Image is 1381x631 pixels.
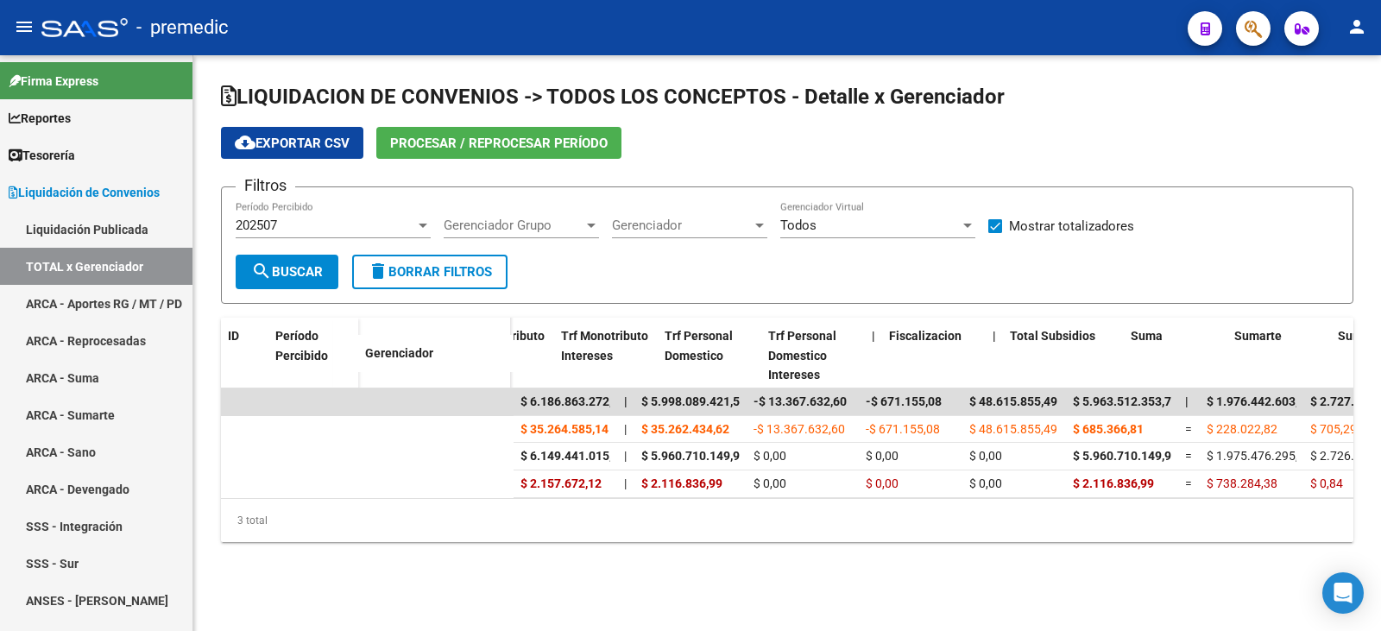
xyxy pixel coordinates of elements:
span: Todos [780,218,817,233]
span: Mostrar totalizadores [1009,216,1134,237]
span: $ 2.116.836,99 [1073,476,1154,490]
span: Borrar Filtros [368,264,492,280]
datatable-header-cell: Gerenciador [358,335,514,372]
datatable-header-cell: ID [221,318,268,390]
span: $ 738.284,38 [1207,476,1277,490]
mat-icon: menu [14,16,35,37]
span: | [624,449,627,463]
span: | [624,476,627,490]
span: Gerenciador [365,346,433,360]
span: Suma [1131,329,1163,343]
button: Exportar CSV [221,127,363,159]
span: -$ 13.367.632,60 [754,394,847,408]
span: $ 0,00 [754,476,786,490]
span: -$ 671.155,08 [866,422,940,436]
mat-icon: cloud_download [235,132,255,153]
span: Buscar [251,264,323,280]
datatable-header-cell: Trf Personal Domestico [658,318,761,394]
datatable-header-cell: Total Subsidios [1003,318,1107,394]
span: Período Percibido [275,329,328,363]
span: -$ 13.367.632,60 [754,422,845,436]
span: Reportes [9,109,71,128]
span: $ 48.615.855,49 [969,422,1057,436]
span: | [1185,394,1189,408]
span: $ 1.976.442.603,00 [1207,394,1312,408]
span: | [624,394,627,408]
span: $ 35.262.434,62 [641,422,729,436]
datatable-header-cell: | [865,318,882,394]
span: Sumarte [1234,329,1282,343]
span: | [624,422,627,436]
span: Firma Express [9,72,98,91]
span: Trf Personal Domestico [665,329,733,363]
span: Tesorería [9,146,75,165]
span: | [993,329,996,343]
datatable-header-cell: Sumarte [1227,318,1331,394]
mat-icon: search [251,261,272,281]
span: Gerenciador Grupo [444,218,583,233]
button: Buscar [236,255,338,289]
span: $ 0,00 [969,476,1002,490]
span: Gerenciador [612,218,752,233]
span: Procesar / Reprocesar período [390,136,608,151]
span: = [1185,449,1192,463]
span: Trf Personal Domestico Intereses [768,329,836,382]
datatable-header-cell: Trf Personal Domestico Intereses [761,318,865,394]
h3: Filtros [236,174,295,198]
span: $ 0,00 [866,476,899,490]
span: ID [228,329,239,343]
span: $ 705,29 [1310,422,1357,436]
datatable-header-cell: Fiscalizacion [882,318,986,394]
span: $ 5.963.512.353,73 [1073,394,1178,408]
span: $ 2.157.672,12 [520,476,602,490]
span: $ 2.116.836,99 [641,476,722,490]
datatable-header-cell: Trf Monotributo Intereses [554,318,658,394]
datatable-header-cell: | [986,318,1003,394]
span: $ 685.366,81 [1073,422,1144,436]
span: $ 5.998.089.421,54 [641,394,747,408]
span: $ 48.615.855,49 [969,394,1057,408]
span: = [1185,476,1192,490]
span: | [872,329,875,343]
span: Liquidación de Convenios [9,183,160,202]
span: Trf Monotributo Intereses [561,329,648,363]
span: Exportar CSV [235,136,350,151]
button: Procesar / Reprocesar período [376,127,621,159]
span: Fiscalizacion [889,329,962,343]
div: 3 total [221,499,1353,542]
span: $ 6.186.863.272,89 [520,394,626,408]
span: -$ 671.155,08 [866,394,942,408]
span: $ 228.022,82 [1207,422,1277,436]
span: $ 1.975.476.295,80 [1207,449,1312,463]
span: $ 5.960.710.149,93 [1073,449,1178,463]
span: $ 0,00 [969,449,1002,463]
span: - premedic [136,9,229,47]
span: $ 0,84 [1310,476,1343,490]
span: $ 35.264.585,14 [520,422,609,436]
span: Total Subsidios [1010,329,1095,343]
button: Borrar Filtros [352,255,508,289]
mat-icon: person [1346,16,1367,37]
datatable-header-cell: Período Percibido [268,318,333,390]
span: $ 5.960.710.149,93 [641,449,747,463]
span: $ 6.149.441.015,63 [520,449,626,463]
div: Open Intercom Messenger [1322,572,1364,614]
span: = [1185,422,1192,436]
span: 202507 [236,218,277,233]
mat-icon: delete [368,261,388,281]
span: $ 0,00 [754,449,786,463]
datatable-header-cell: Suma [1124,318,1227,394]
span: LIQUIDACION DE CONVENIOS -> TODOS LOS CONCEPTOS - Detalle x Gerenciador [221,85,1005,109]
span: $ 0,00 [866,449,899,463]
